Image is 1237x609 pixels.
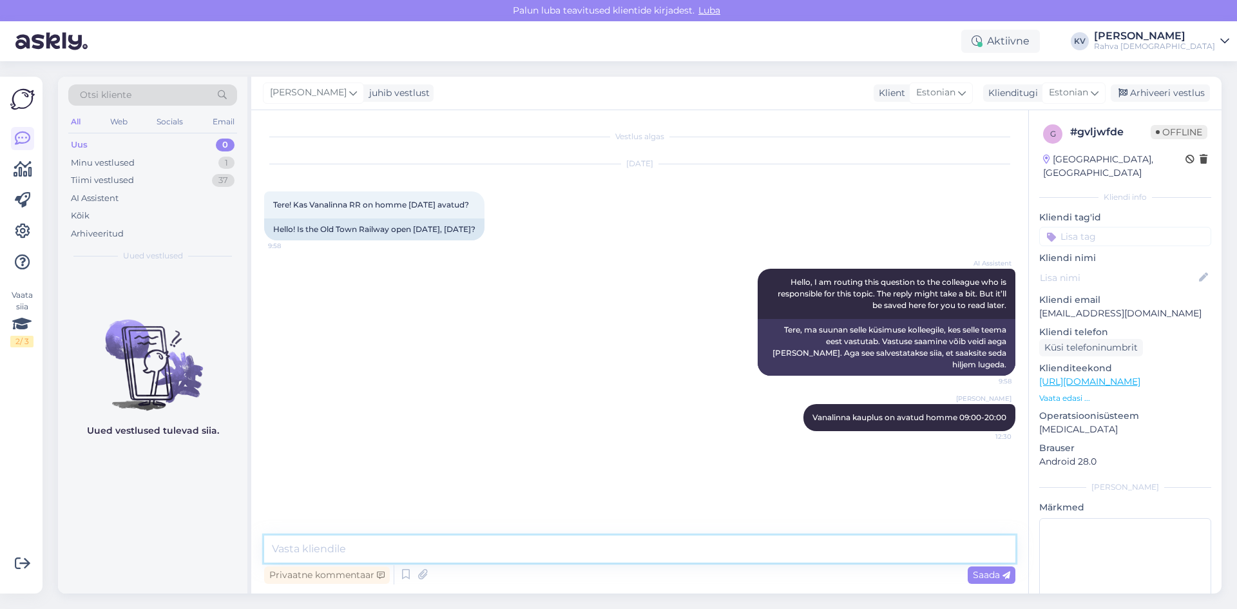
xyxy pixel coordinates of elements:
div: [DATE] [264,158,1015,169]
a: [URL][DOMAIN_NAME] [1039,376,1140,387]
div: Arhiveeri vestlus [1111,84,1210,102]
span: Tere! Kas Vanalinna RR on homme [DATE] avatud? [273,200,469,209]
p: Uued vestlused tulevad siia. [87,424,219,438]
div: Privaatne kommentaar [264,566,390,584]
div: Küsi telefoninumbrit [1039,339,1143,356]
div: Aktiivne [961,30,1040,53]
input: Lisa tag [1039,227,1211,246]
span: Hello, I am routing this question to the colleague who is responsible for this topic. The reply m... [778,277,1008,310]
p: Vaata edasi ... [1039,392,1211,404]
span: Saada [973,569,1010,581]
div: Vestlus algas [264,131,1015,142]
div: Uus [71,139,88,151]
span: Uued vestlused [123,250,183,262]
div: Klient [874,86,905,100]
div: Rahva [DEMOGRAPHIC_DATA] [1094,41,1215,52]
div: Minu vestlused [71,157,135,169]
a: [PERSON_NAME]Rahva [DEMOGRAPHIC_DATA] [1094,31,1229,52]
div: [GEOGRAPHIC_DATA], [GEOGRAPHIC_DATA] [1043,153,1185,180]
span: AI Assistent [963,258,1012,268]
div: Tiimi vestlused [71,174,134,187]
span: Estonian [916,86,955,100]
p: Klienditeekond [1039,362,1211,375]
p: Kliendi email [1039,293,1211,307]
div: juhib vestlust [364,86,430,100]
span: Estonian [1049,86,1088,100]
div: 1 [218,157,235,169]
div: Vaata siia [10,289,34,347]
p: Kliendi telefon [1039,325,1211,339]
img: No chats [58,296,247,412]
div: All [68,113,83,130]
div: Tere, ma suunan selle küsimuse kolleegile, kes selle teema eest vastutab. Vastuse saamine võib ve... [758,319,1015,376]
div: 2 / 3 [10,336,34,347]
span: [PERSON_NAME] [270,86,347,100]
div: Email [210,113,237,130]
span: Luba [695,5,724,16]
div: 0 [216,139,235,151]
div: Klienditugi [983,86,1038,100]
span: Otsi kliente [80,88,131,102]
div: Kliendi info [1039,191,1211,203]
p: Kliendi nimi [1039,251,1211,265]
div: Socials [154,113,186,130]
div: Hello! Is the Old Town Railway open [DATE], [DATE]? [264,218,484,240]
div: # gvljwfde [1070,124,1151,140]
span: Vanalinna kauplus on avatud homme 09:00-20:00 [812,412,1006,422]
span: 12:30 [963,432,1012,441]
p: Operatsioonisüsteem [1039,409,1211,423]
div: AI Assistent [71,192,119,205]
div: [PERSON_NAME] [1094,31,1215,41]
img: Askly Logo [10,87,35,111]
div: KV [1071,32,1089,50]
p: Kliendi tag'id [1039,211,1211,224]
span: Offline [1151,125,1207,139]
div: Web [108,113,130,130]
p: Android 28.0 [1039,455,1211,469]
span: [PERSON_NAME] [956,394,1012,403]
p: [EMAIL_ADDRESS][DOMAIN_NAME] [1039,307,1211,320]
span: g [1050,129,1056,139]
div: 37 [212,174,235,187]
div: Arhiveeritud [71,227,124,240]
span: 9:58 [268,241,316,251]
p: Märkmed [1039,501,1211,514]
input: Lisa nimi [1040,271,1196,285]
div: [PERSON_NAME] [1039,481,1211,493]
p: Brauser [1039,441,1211,455]
span: 9:58 [963,376,1012,386]
div: Kõik [71,209,90,222]
p: [MEDICAL_DATA] [1039,423,1211,436]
